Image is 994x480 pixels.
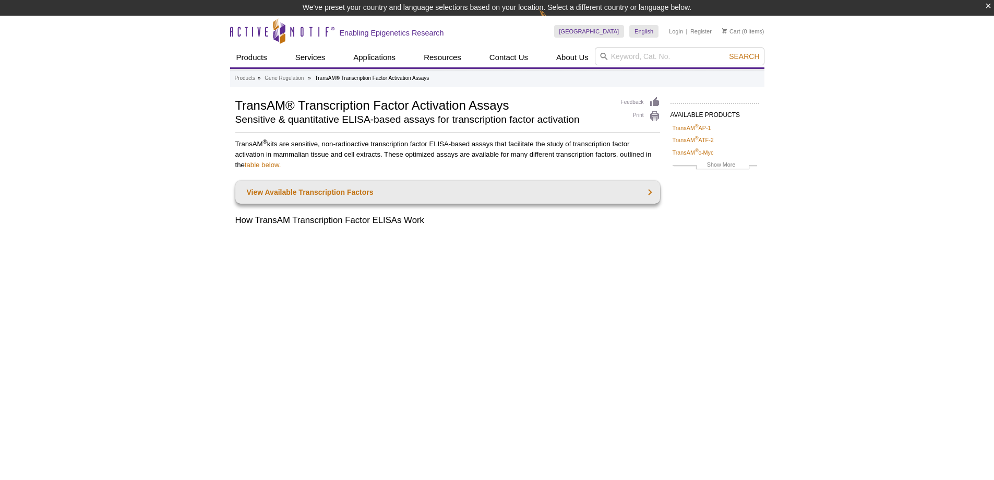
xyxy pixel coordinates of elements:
[670,103,759,122] h2: AVAILABLE PRODUCTS
[230,48,273,67] a: Products
[673,148,714,157] a: TransAM®c-Myc
[629,25,658,38] a: English
[729,52,759,61] span: Search
[483,48,534,67] a: Contact Us
[258,75,261,81] li: »
[550,48,595,67] a: About Us
[245,161,281,169] a: table below.
[235,139,660,170] p: TransAM kits are sensitive, non-radioactive transcription factor ELISA-based assays that facilita...
[235,214,660,227] h2: How TransAM Transcription Factor ELISAs Work
[315,75,429,81] li: TransAM® Transcription Factor Activation Assays
[726,52,762,61] button: Search
[621,97,660,108] a: Feedback
[669,28,683,35] a: Login
[673,123,711,133] a: TransAM®AP-1
[265,74,304,83] a: Gene Regulation
[417,48,468,67] a: Resources
[722,28,727,33] img: Your Cart
[621,111,660,122] a: Print
[695,148,699,153] sup: ®
[722,25,764,38] li: (0 items)
[308,75,311,81] li: »
[289,48,332,67] a: Services
[686,25,688,38] li: |
[340,28,444,38] h2: Enabling Epigenetics Research
[235,74,255,83] a: Products
[695,123,699,128] sup: ®
[722,28,740,35] a: Cart
[235,235,660,474] iframe: How TransAM® transcription factor activation assays work video
[690,28,712,35] a: Register
[235,181,660,204] a: View Available Transcription Factors
[673,160,757,172] a: Show More
[263,138,267,145] sup: ®
[673,135,714,145] a: TransAM®ATF-2
[235,115,610,124] h2: Sensitive & quantitative ELISA-based assays for transcription factor activation
[554,25,625,38] a: [GEOGRAPHIC_DATA]
[347,48,402,67] a: Applications
[539,8,567,32] img: Change Here
[595,48,764,65] input: Keyword, Cat. No.
[695,136,699,141] sup: ®
[235,97,610,112] h1: TransAM® Transcription Factor Activation Assays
